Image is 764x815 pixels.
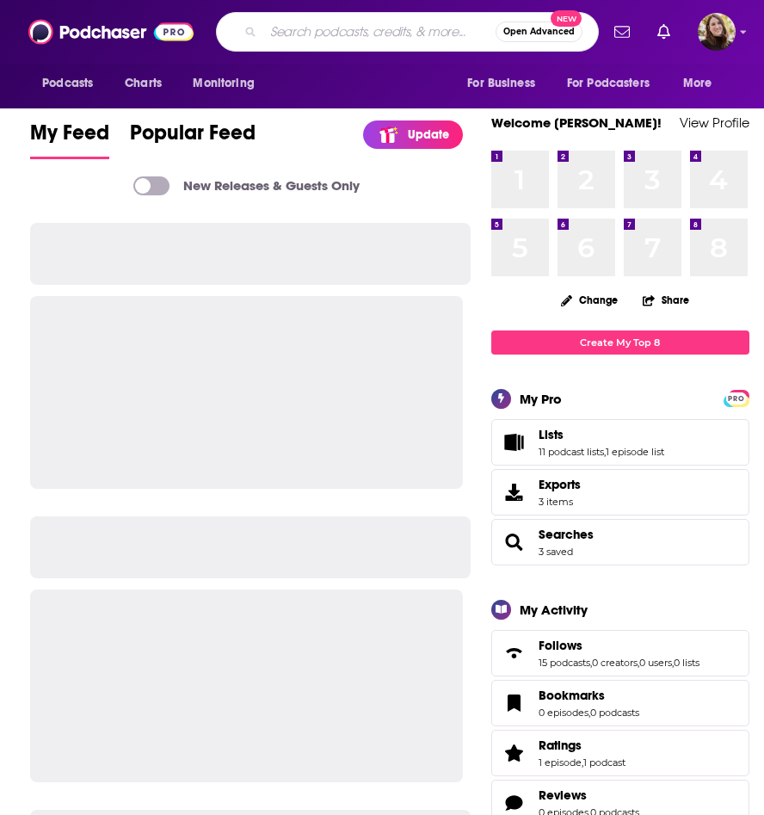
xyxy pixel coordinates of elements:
input: Search podcasts, credits, & more... [263,18,496,46]
a: Bookmarks [497,691,532,715]
span: My Feed [30,120,109,156]
img: User Profile [698,13,736,51]
button: open menu [455,67,557,100]
span: New [551,10,582,27]
span: Exports [497,480,532,504]
a: 3 saved [539,546,573,558]
button: Share [642,283,690,317]
span: Lists [539,427,564,442]
a: Ratings [539,738,625,753]
a: Follows [539,638,699,653]
button: open menu [30,67,115,100]
span: Monitoring [193,71,254,96]
span: Follows [491,630,749,676]
span: , [588,707,590,719]
a: Ratings [497,741,532,765]
a: 11 podcast lists [539,446,604,458]
span: Open Advanced [503,28,575,36]
span: Exports [539,477,581,492]
a: 1 podcast [583,756,625,769]
a: PRO [726,391,747,404]
div: My Activity [520,602,588,618]
span: Charts [125,71,162,96]
span: , [582,756,583,769]
span: Reviews [539,787,587,803]
span: , [638,657,639,669]
a: New Releases & Guests Only [133,176,360,195]
a: Lists [497,430,532,454]
div: My Pro [520,391,562,407]
a: Show notifications dropdown [650,17,677,46]
span: , [604,446,606,458]
span: , [672,657,674,669]
button: Open AdvancedNew [496,22,582,42]
span: 3 items [539,496,581,508]
a: 0 lists [674,657,699,669]
a: 0 users [639,657,672,669]
span: Lists [491,419,749,466]
span: Follows [539,638,582,653]
span: Logged in as katiefuchs [698,13,736,51]
a: 1 episode list [606,446,664,458]
a: Follows [497,641,532,665]
a: View Profile [680,114,749,131]
span: For Business [467,71,535,96]
span: Ratings [491,730,749,776]
span: Searches [491,519,749,565]
a: 0 episodes [539,707,588,719]
span: Podcasts [42,71,93,96]
a: Searches [497,530,532,554]
a: My Feed [30,120,109,159]
a: Popular Feed [130,120,256,159]
button: open menu [671,67,734,100]
a: Lists [539,427,664,442]
button: open menu [556,67,675,100]
p: Update [408,127,449,142]
a: Create My Top 8 [491,330,749,354]
span: PRO [726,392,747,405]
span: Ratings [539,738,582,753]
a: Reviews [539,787,639,803]
a: Charts [114,67,172,100]
a: Searches [539,527,594,542]
span: Bookmarks [539,688,605,703]
a: Update [363,120,463,149]
span: For Podcasters [567,71,650,96]
span: Bookmarks [491,680,749,726]
a: Welcome [PERSON_NAME]! [491,114,662,131]
a: Exports [491,469,749,516]
a: 0 podcasts [590,707,639,719]
button: open menu [181,67,276,100]
div: Search podcasts, credits, & more... [216,12,599,52]
a: 0 creators [592,657,638,669]
a: Bookmarks [539,688,639,703]
span: Popular Feed [130,120,256,156]
span: , [590,657,592,669]
button: Change [551,289,628,311]
span: More [683,71,712,96]
img: Podchaser - Follow, Share and Rate Podcasts [28,15,194,48]
a: 15 podcasts [539,657,590,669]
a: Reviews [497,791,532,815]
a: Show notifications dropdown [607,17,637,46]
a: 1 episode [539,756,582,769]
button: Show profile menu [698,13,736,51]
